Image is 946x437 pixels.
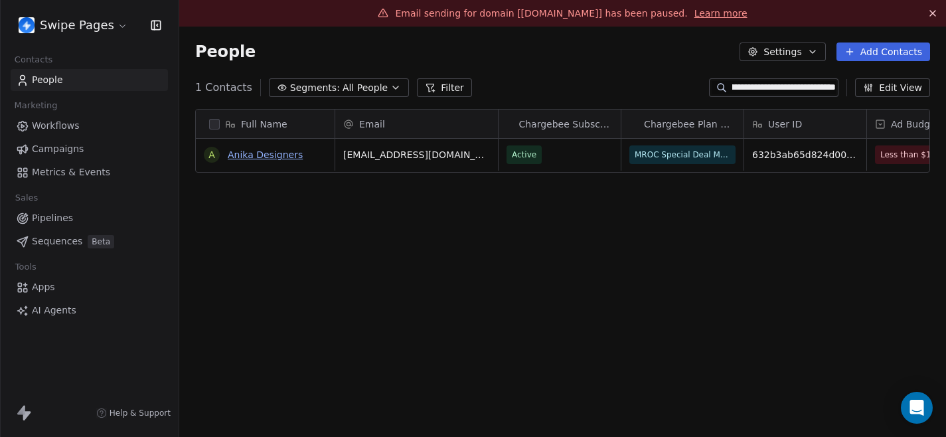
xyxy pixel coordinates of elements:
span: Chargebee Subscription Status [518,118,613,131]
span: Sequences [32,234,82,248]
a: Apps [11,276,168,298]
span: Contacts [9,50,58,70]
button: Swipe Pages [16,14,131,37]
a: Learn more [694,7,748,20]
span: [EMAIL_ADDRESS][DOMAIN_NAME] [343,148,490,161]
button: Add Contacts [836,43,930,61]
span: People [195,42,256,62]
button: Filter [417,78,472,97]
a: AI Agents [11,300,168,321]
button: Edit View [855,78,930,97]
span: People [32,73,63,87]
span: Marketing [9,96,63,116]
span: Pipelines [32,211,73,225]
span: 1 Contacts [195,80,252,96]
span: Workflows [32,119,80,133]
div: ChargebeeChargebee Plan Name [621,110,744,138]
a: Pipelines [11,207,168,229]
div: Email [335,110,498,138]
span: Tools [9,257,42,277]
div: A [208,148,215,162]
span: Campaigns [32,142,84,156]
span: Full Name [241,118,287,131]
a: Campaigns [11,138,168,160]
div: Open Intercom Messenger [901,392,933,424]
a: Anika Designers [228,149,303,160]
span: Sales [9,188,44,208]
span: All People [343,81,388,95]
a: Workflows [11,115,168,137]
span: Beta [88,235,114,248]
a: Metrics & Events [11,161,168,183]
span: Swipe Pages [40,17,114,34]
span: MROC Special Deal Monthly [635,148,730,161]
div: Full Name [196,110,335,138]
div: User ID [744,110,866,138]
span: AI Agents [32,304,76,317]
span: Email sending for domain [[DOMAIN_NAME]] has been paused. [395,8,687,19]
div: ChargebeeChargebee Subscription Status [499,110,621,138]
span: 632b3ab65d824d00186e77a9 [752,148,858,161]
span: Active [512,148,536,161]
a: SequencesBeta [11,230,168,252]
a: People [11,69,168,91]
button: Settings [740,43,825,61]
span: Email [359,118,385,131]
span: Help & Support [110,408,171,418]
img: user_01J93QE9VH11XXZQZDP4TWZEES.jpg [19,17,35,33]
span: Ad Budget [891,118,939,131]
a: Help & Support [96,408,171,418]
span: Chargebee Plan Name [644,118,736,131]
span: Apps [32,280,55,294]
span: Metrics & Events [32,165,110,179]
span: Segments: [290,81,340,95]
span: User ID [768,118,802,131]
